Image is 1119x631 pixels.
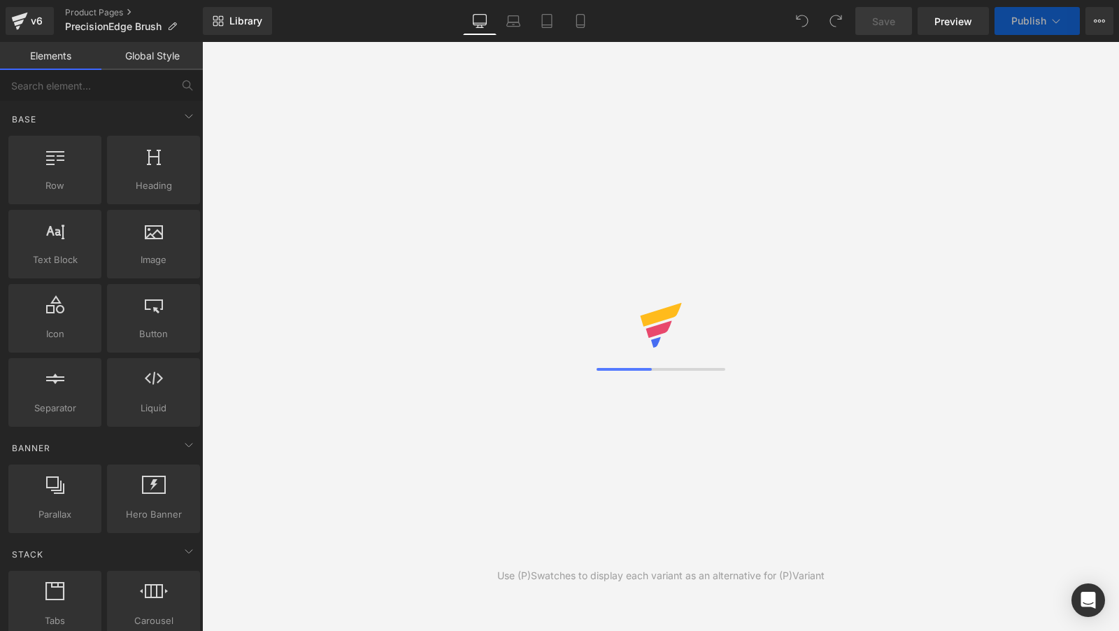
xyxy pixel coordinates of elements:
span: Button [111,327,196,341]
div: Use (P)Swatches to display each variant as an alternative for (P)Variant [497,568,825,583]
span: Separator [13,401,97,416]
span: Icon [13,327,97,341]
div: Open Intercom Messenger [1071,583,1105,617]
a: Product Pages [65,7,203,18]
button: Redo [822,7,850,35]
span: Save [872,14,895,29]
button: Undo [788,7,816,35]
a: Tablet [530,7,564,35]
span: Row [13,178,97,193]
a: v6 [6,7,54,35]
div: v6 [28,12,45,30]
span: Heading [111,178,196,193]
a: Laptop [497,7,530,35]
span: Parallax [13,507,97,522]
a: New Library [203,7,272,35]
span: Base [10,113,38,126]
button: More [1085,7,1113,35]
span: Banner [10,441,52,455]
span: Hero Banner [111,507,196,522]
button: Publish [995,7,1080,35]
span: Carousel [111,614,196,628]
a: Mobile [564,7,597,35]
span: Image [111,253,196,267]
span: Preview [934,14,972,29]
span: Library [229,15,262,27]
span: Liquid [111,401,196,416]
span: Stack [10,548,45,561]
span: Publish [1011,15,1046,27]
span: Text Block [13,253,97,267]
span: PrecisionEdge Brush [65,21,162,32]
a: Preview [918,7,989,35]
a: Desktop [463,7,497,35]
span: Tabs [13,614,97,628]
a: Global Style [101,42,203,70]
